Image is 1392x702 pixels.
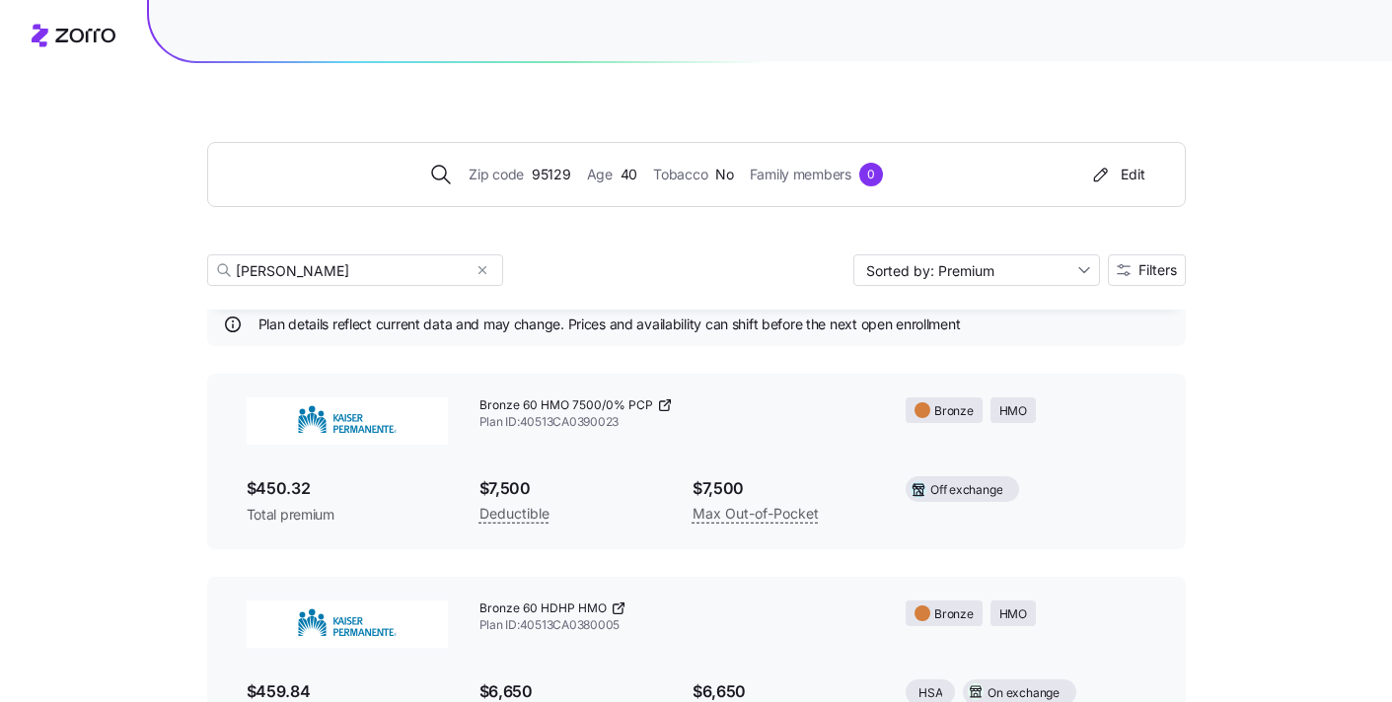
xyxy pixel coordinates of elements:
[1108,254,1186,286] button: Filters
[207,254,503,286] input: Plan ID, carrier etc.
[258,315,961,334] span: Plan details reflect current data and may change. Prices and availability can shift before the ne...
[247,397,448,445] img: Kaiser Permanente
[1138,263,1177,277] span: Filters
[479,397,653,414] span: Bronze 60 HMO 7500/0% PCP
[1081,159,1153,190] button: Edit
[621,164,637,185] span: 40
[693,476,874,501] span: $7,500
[934,402,974,421] span: Bronze
[479,476,661,501] span: $7,500
[999,402,1027,421] span: HMO
[247,505,448,525] span: Total premium
[479,600,607,617] span: Bronze 60 HDHP HMO
[479,414,875,431] span: Plan ID: 40513CA0390023
[1089,165,1145,184] div: Edit
[532,164,571,185] span: 95129
[479,617,875,634] span: Plan ID: 40513CA0380005
[693,502,819,526] span: Max Out-of-Pocket
[653,164,707,185] span: Tobacco
[469,164,524,185] span: Zip code
[247,476,448,501] span: $450.32
[587,164,613,185] span: Age
[999,605,1027,624] span: HMO
[715,164,733,185] span: No
[930,481,1002,500] span: Off exchange
[479,502,549,526] span: Deductible
[853,254,1100,286] input: Sort by
[859,163,883,186] div: 0
[750,164,851,185] span: Family members
[247,600,448,648] img: Kaiser Permanente
[934,605,974,624] span: Bronze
